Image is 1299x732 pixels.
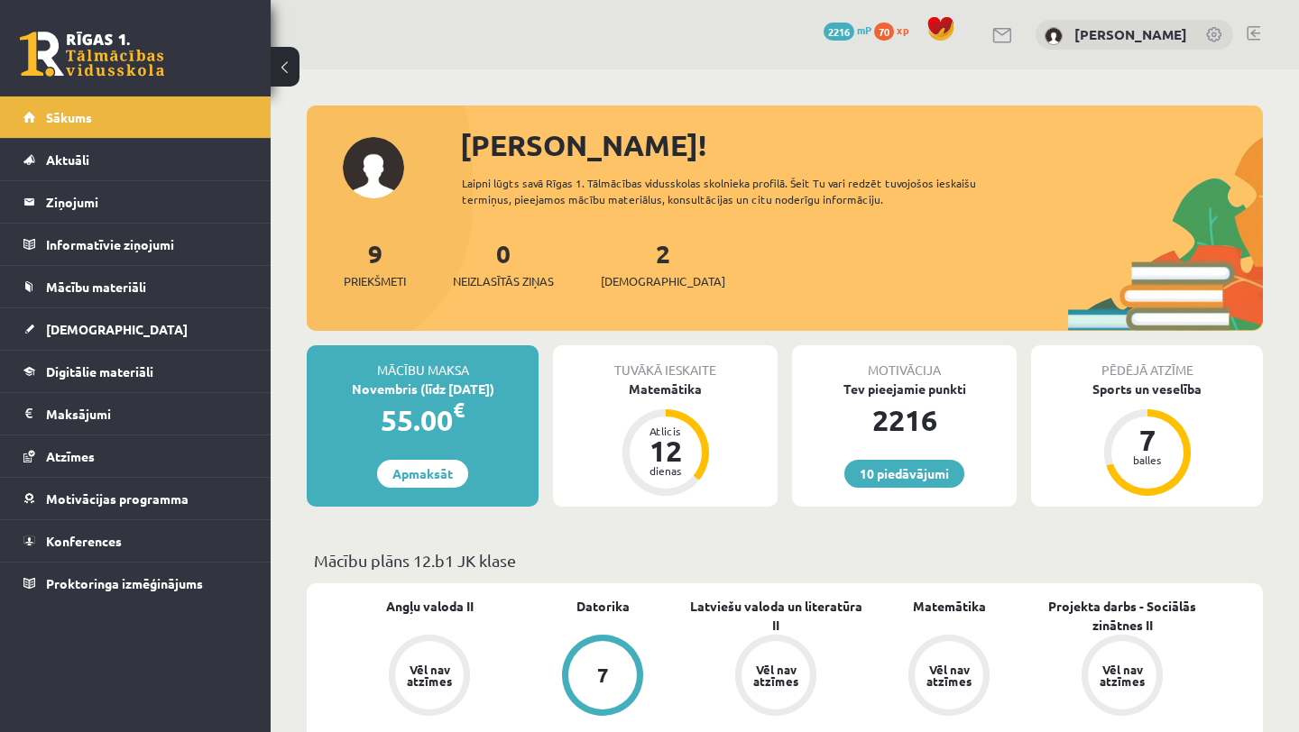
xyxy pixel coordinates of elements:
[824,23,854,41] span: 2216
[553,380,778,499] a: Matemātika Atlicis 12 dienas
[23,563,248,604] a: Proktoringa izmēģinājums
[1074,25,1187,43] a: [PERSON_NAME]
[924,663,974,687] div: Vēl nav atzīmes
[23,351,248,392] a: Digitālie materiāli
[20,32,164,77] a: Rīgas 1. Tālmācības vidusskola
[597,665,609,685] div: 7
[377,460,468,488] a: Apmaksāt
[344,237,406,290] a: 9Priekšmeti
[343,635,516,719] a: Vēl nav atzīmes
[1036,635,1209,719] a: Vēl nav atzīmes
[453,272,554,290] span: Neizlasītās ziņas
[307,398,539,442] div: 55.00
[1120,425,1175,454] div: 7
[751,663,801,687] div: Vēl nav atzīmes
[46,575,203,591] span: Proktoringa izmēģinājums
[897,23,908,37] span: xp
[344,272,406,290] span: Priekšmeti
[46,224,248,265] legend: Informatīvie ziņojumi
[462,175,1036,207] div: Laipni lūgts savā Rīgas 1. Tālmācības vidusskolas skolnieka profilā. Šeit Tu vari redzēt tuvojošo...
[46,363,153,380] span: Digitālie materiāli
[516,635,689,719] a: 7
[792,345,1017,380] div: Motivācija
[46,321,188,337] span: [DEMOGRAPHIC_DATA]
[844,460,964,488] a: 10 piedāvājumi
[792,380,1017,398] div: Tev pieejamie punkti
[689,635,862,719] a: Vēl nav atzīmes
[46,181,248,223] legend: Ziņojumi
[639,465,693,476] div: dienas
[1036,597,1209,635] a: Projekta darbs - Sociālās zinātnes II
[1031,380,1263,499] a: Sports un veselība 7 balles
[23,435,248,477] a: Atzīmes
[1097,663,1147,687] div: Vēl nav atzīmes
[639,425,693,436] div: Atlicis
[307,380,539,398] div: Novembris (līdz [DATE])
[314,548,1256,572] p: Mācību plāns 12.b1 JK klase
[23,181,248,223] a: Ziņojumi
[307,345,539,380] div: Mācību maksa
[601,272,725,290] span: [DEMOGRAPHIC_DATA]
[689,597,862,635] a: Latviešu valoda un literatūra II
[46,490,189,507] span: Motivācijas programma
[1120,454,1175,465] div: balles
[576,597,630,616] a: Datorika
[23,266,248,307] a: Mācību materiāli
[453,237,554,290] a: 0Neizlasītās ziņas
[862,635,1036,719] a: Vēl nav atzīmes
[874,23,894,41] span: 70
[23,520,248,562] a: Konferences
[23,96,248,138] a: Sākums
[792,398,1017,442] div: 2216
[1031,345,1263,380] div: Pēdējā atzīme
[913,597,986,616] a: Matemātika
[404,663,455,687] div: Vēl nav atzīmes
[23,139,248,180] a: Aktuāli
[553,345,778,380] div: Tuvākā ieskaite
[46,448,95,464] span: Atzīmes
[460,124,1263,167] div: [PERSON_NAME]!
[553,380,778,398] div: Matemātika
[601,237,725,290] a: 2[DEMOGRAPHIC_DATA]
[386,597,474,616] a: Angļu valoda II
[453,397,465,423] span: €
[874,23,917,37] a: 70 xp
[46,393,248,435] legend: Maksājumi
[824,23,871,37] a: 2216 mP
[23,478,248,519] a: Motivācijas programma
[1045,27,1063,45] img: Adriana Ansone
[23,393,248,435] a: Maksājumi
[46,279,146,295] span: Mācību materiāli
[46,151,89,168] span: Aktuāli
[23,308,248,350] a: [DEMOGRAPHIC_DATA]
[46,109,92,125] span: Sākums
[23,224,248,265] a: Informatīvie ziņojumi
[857,23,871,37] span: mP
[1031,380,1263,398] div: Sports un veselība
[46,533,122,549] span: Konferences
[639,436,693,465] div: 12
